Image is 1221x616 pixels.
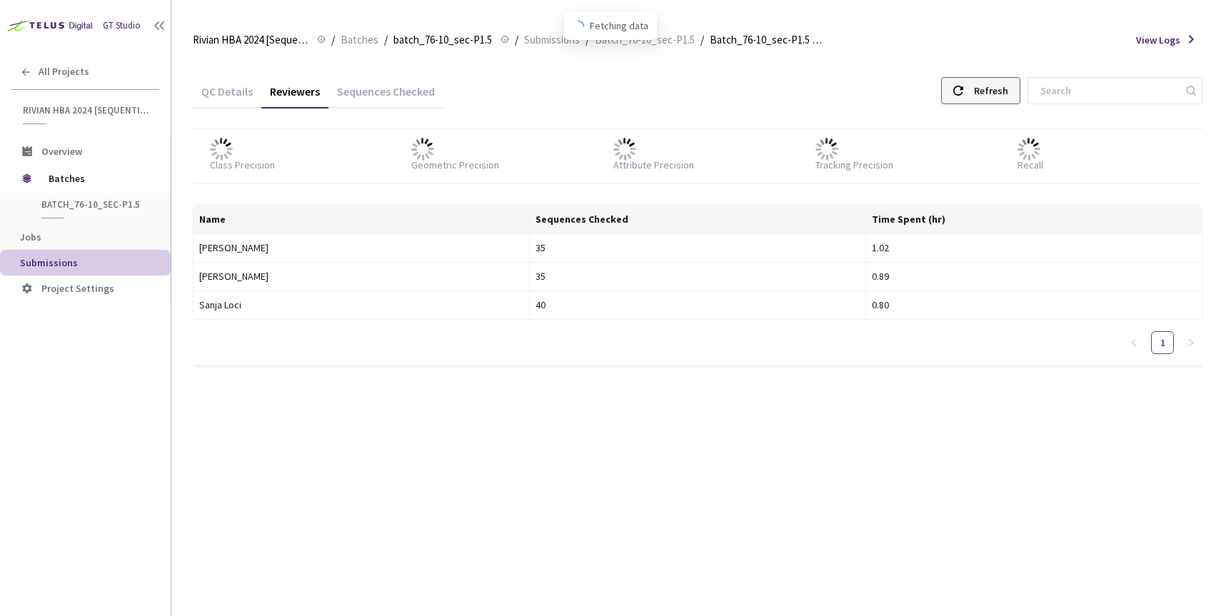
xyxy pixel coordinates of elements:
[1017,158,1043,172] div: Recall
[530,206,866,234] th: Sequences Checked
[1180,331,1202,354] button: right
[536,240,860,256] div: 35
[199,297,523,313] div: Sanja Loci
[590,18,648,34] span: Fetching data
[194,206,530,234] th: Name
[210,158,275,172] div: Class Precision
[613,158,694,172] div: Attribute Precision
[1122,331,1145,354] button: left
[20,256,78,269] span: Submissions
[524,31,580,49] span: Submissions
[1136,33,1180,47] span: View Logs
[39,66,89,78] span: All Projects
[974,78,1008,103] div: Refresh
[613,138,636,161] img: loader.gif
[710,31,825,49] span: Batch_76-10_sec-P1.5 QC - [DATE]
[193,84,261,108] div: QC Details
[23,104,151,116] span: Rivian HBA 2024 [Sequential]
[592,31,698,47] a: Batch_76-10_sec-P1.5
[331,31,335,49] li: /
[411,138,434,161] img: loader.gif
[199,240,523,256] div: [PERSON_NAME]
[261,84,328,108] div: Reviewers
[41,282,114,295] span: Project Settings
[1187,338,1195,347] span: right
[41,145,82,158] span: Overview
[393,31,492,49] span: batch_76-10_sec-P1.5
[328,84,443,108] div: Sequences Checked
[103,19,141,33] div: GT Studio
[1122,331,1145,354] li: Previous Page
[20,231,41,243] span: Jobs
[1152,332,1173,353] a: 1
[341,31,378,49] span: Batches
[41,198,147,211] span: batch_76-10_sec-P1.5
[872,268,1196,284] div: 0.89
[815,138,838,161] img: loader.gif
[1151,331,1174,354] li: 1
[515,31,518,49] li: /
[49,164,146,193] span: Batches
[700,31,704,49] li: /
[1180,331,1202,354] li: Next Page
[536,297,860,313] div: 40
[411,158,499,172] div: Geometric Precision
[384,31,388,49] li: /
[815,158,893,172] div: Tracking Precision
[338,31,381,47] a: Batches
[210,138,233,161] img: loader.gif
[1130,338,1138,347] span: left
[872,297,1196,313] div: 0.80
[536,268,860,284] div: 35
[1017,138,1040,161] img: loader.gif
[571,19,586,34] span: loading
[199,268,523,284] div: [PERSON_NAME]
[872,240,1196,256] div: 1.02
[193,31,308,49] span: Rivian HBA 2024 [Sequential]
[1032,78,1184,103] input: Search
[521,31,583,47] a: Submissions
[866,206,1202,234] th: Time Spent (hr)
